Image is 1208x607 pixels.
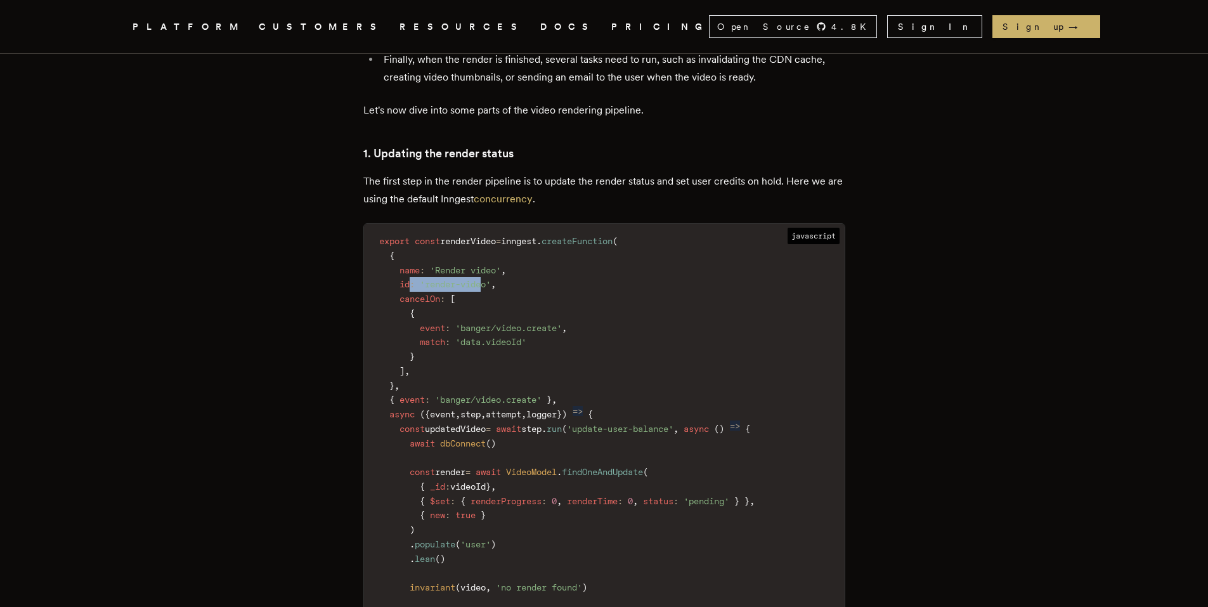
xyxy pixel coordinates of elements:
span: const [399,424,425,434]
span: { [460,496,465,506]
h3: 1. Updating the render status [363,145,845,162]
span: ( [420,409,425,419]
span: async [389,409,415,419]
span: 'data.videoId' [455,337,526,347]
span: populate [415,539,455,549]
a: Sign up [992,15,1100,38]
button: RESOURCES [399,19,525,35]
span: = [496,236,501,246]
span: [ [450,294,455,304]
span: { [420,481,425,492]
span: } [557,409,562,419]
span: , [486,582,491,592]
span: updatedVideo [425,424,486,434]
span: 0 [628,496,633,506]
span: 4.8 K [831,20,874,33]
span: , [481,409,486,419]
span: : [618,496,623,506]
span: ) [491,438,496,448]
a: CUSTOMERS [259,19,384,35]
span: export [379,236,410,246]
span: . [542,424,547,434]
span: ( [455,582,460,592]
span: ( [455,539,460,549]
span: async [684,424,709,434]
span: : [450,496,455,506]
span: 'banger/video.create' [455,323,562,333]
span: , [501,265,506,275]
span: _id [430,481,445,492]
span: findOneAndUpdate [562,467,643,477]
li: Finally, when the render is finished, several tasks need to run, such as invalidating the CDN cac... [380,51,845,86]
button: PLATFORM [133,19,244,35]
span: step [460,409,481,419]
span: match [420,337,445,347]
span: renderTime [567,496,618,506]
span: ) [582,582,587,592]
a: Sign In [887,15,982,38]
span: , [521,409,526,419]
span: event [399,395,425,405]
span: . [557,467,562,477]
span: ) [491,539,496,549]
span: , [552,395,557,405]
span: name [399,265,420,275]
span: ( [613,236,618,246]
span: inngest [501,236,536,246]
span: , [557,496,562,506]
span: renderProgress [471,496,542,506]
span: , [491,279,496,289]
span: lean [415,554,435,564]
span: videoId [450,481,486,492]
span: 'update-user-balance' [567,424,673,434]
span: : [542,496,547,506]
span: : [445,323,450,333]
span: render [435,467,465,477]
a: concurrency [474,193,533,205]
span: { [389,395,394,405]
span: Open Source [717,20,811,33]
p: The first step in the render pipeline is to update the render status and set user credits on hold... [363,173,845,208]
span: status [643,496,673,506]
span: } [389,381,394,391]
span: logger [526,409,557,419]
span: = [465,467,471,477]
a: DOCS [540,19,596,35]
span: { [420,496,425,506]
span: id [399,279,410,289]
span: event [430,409,455,419]
span: } [486,481,491,492]
span: → [1068,20,1090,33]
span: , [405,366,410,376]
span: : [445,510,450,520]
a: PRICING [611,19,709,35]
span: , [562,323,567,333]
span: , [455,409,460,419]
span: ( [562,424,567,434]
span: , [673,424,679,434]
span: createFunction [542,236,613,246]
span: : [445,337,450,347]
span: 'banger/video.create' [435,395,542,405]
span: } [744,496,750,506]
span: event [420,323,445,333]
span: : [445,481,450,492]
span: 'Render video' [430,265,501,275]
span: } [481,510,486,520]
span: : [425,395,430,405]
span: $set [430,496,450,506]
span: : [673,496,679,506]
span: ( [643,467,648,477]
span: ) [440,554,445,564]
span: const [410,467,435,477]
span: => [573,406,583,416]
span: , [750,496,755,506]
span: 'user' [460,539,491,549]
p: Let's now dive into some parts of the video rendering pipeline. [363,101,845,119]
span: await [496,424,521,434]
span: . [410,554,415,564]
span: invariant [410,582,455,592]
span: { [389,251,394,261]
span: cancelOn [399,294,440,304]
